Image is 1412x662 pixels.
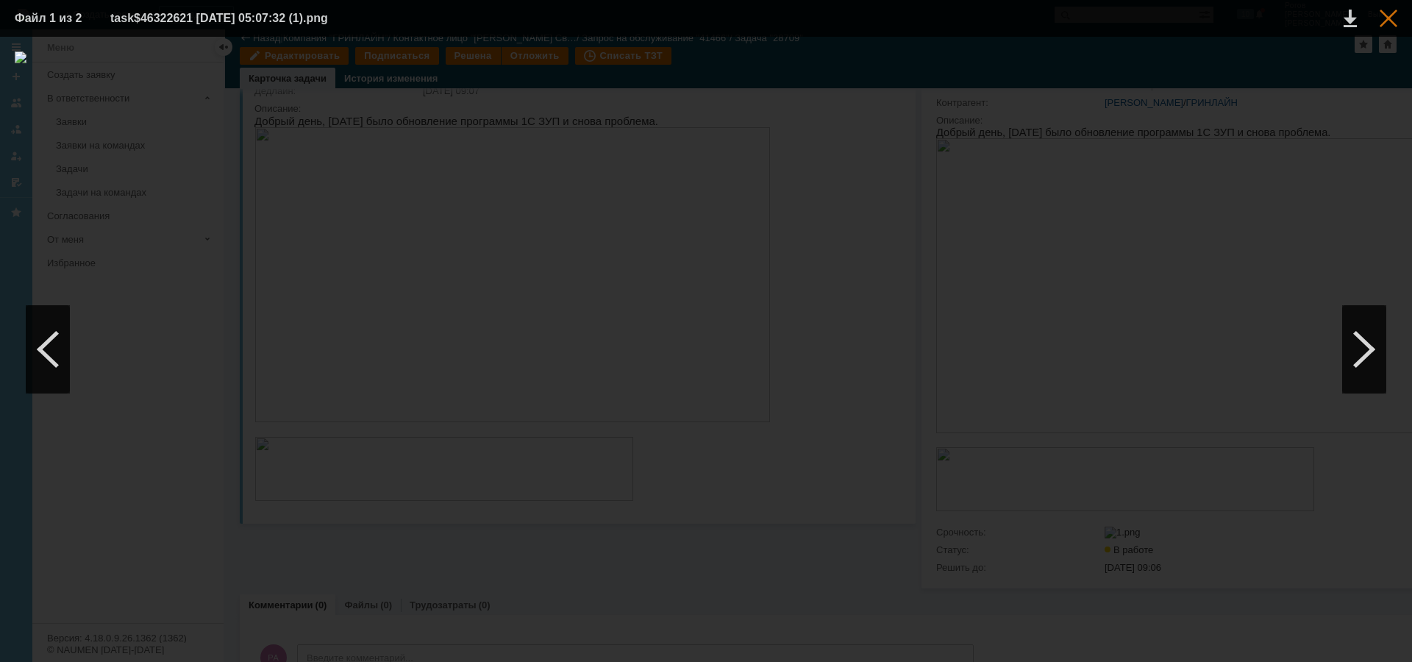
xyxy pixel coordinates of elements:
[1380,10,1397,27] div: Закрыть окно (Esc)
[15,51,1397,647] img: download
[26,305,70,394] div: Предыдущий файл
[1344,10,1357,27] div: Скачать файл
[15,13,88,24] div: Файл 1 из 2
[1342,305,1386,394] div: Следующий файл
[110,10,365,27] div: task$46322621 [DATE] 05:07:32 (1).png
